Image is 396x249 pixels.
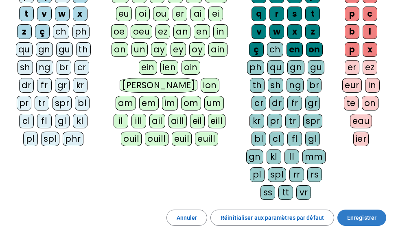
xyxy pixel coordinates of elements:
[221,213,324,223] span: Réinitialiser aux paramètres par défaut
[246,149,263,164] div: gn
[210,210,334,226] button: Réinitialiser aux paramètres par défaut
[363,42,377,57] div: x
[18,60,33,75] div: sh
[363,6,377,21] div: c
[72,24,90,39] div: ph
[55,114,70,128] div: gl
[116,6,132,21] div: eu
[347,213,376,223] span: Enregistrer
[208,42,228,57] div: ain
[149,114,165,128] div: ail
[112,42,128,57] div: on
[287,60,304,75] div: gn
[289,167,304,182] div: rr
[345,60,359,75] div: er
[36,60,53,75] div: ng
[17,24,32,39] div: z
[305,24,320,39] div: z
[303,114,323,128] div: spr
[278,185,293,200] div: tt
[249,114,264,128] div: kr
[285,114,300,128] div: tr
[181,96,201,110] div: om
[260,185,275,200] div: ss
[182,60,200,75] div: oin
[131,24,153,39] div: oeu
[194,24,210,39] div: en
[41,132,60,146] div: spl
[287,78,304,93] div: ng
[269,96,284,110] div: dr
[162,96,178,110] div: im
[155,24,170,39] div: ez
[363,60,377,75] div: ez
[173,6,187,21] div: er
[213,24,228,39] div: in
[353,132,369,146] div: ier
[75,96,90,110] div: bl
[308,60,324,75] div: gu
[53,96,72,110] div: spr
[53,24,69,39] div: ch
[249,42,264,57] div: ç
[287,42,303,57] div: en
[345,42,359,57] div: p
[36,42,53,57] div: gn
[16,42,33,57] div: qu
[121,132,142,146] div: ouil
[302,149,326,164] div: mm
[19,78,34,93] div: dr
[362,96,378,110] div: on
[269,24,284,39] div: w
[177,213,197,223] span: Annuler
[172,132,192,146] div: euil
[345,6,359,21] div: p
[131,42,148,57] div: un
[195,132,218,146] div: euill
[268,167,287,182] div: spl
[120,78,197,93] div: [PERSON_NAME]
[76,42,91,57] div: th
[363,24,377,39] div: l
[267,149,281,164] div: kl
[284,149,299,164] div: ll
[267,42,283,57] div: ch
[267,114,282,128] div: pr
[345,24,359,39] div: b
[344,96,359,110] div: te
[114,114,128,128] div: il
[252,132,266,146] div: bl
[74,60,89,75] div: cr
[287,6,302,21] div: s
[190,114,205,128] div: eil
[189,42,205,57] div: oy
[73,6,88,21] div: x
[139,96,159,110] div: em
[252,96,266,110] div: cr
[35,24,50,39] div: ç
[306,42,323,57] div: on
[171,42,186,57] div: ey
[57,60,71,75] div: br
[145,132,168,146] div: ouill
[365,78,380,93] div: in
[56,42,73,57] div: gu
[287,132,302,146] div: fl
[250,167,265,182] div: pl
[23,132,38,146] div: pl
[35,96,49,110] div: tr
[305,132,320,146] div: gl
[173,24,190,39] div: an
[55,78,70,93] div: gr
[17,96,31,110] div: pr
[252,6,266,21] div: q
[250,78,265,93] div: th
[153,6,169,21] div: ou
[111,24,127,39] div: oe
[63,132,83,146] div: phr
[267,60,284,75] div: qu
[305,6,320,21] div: t
[37,6,52,21] div: v
[204,96,224,110] div: um
[350,114,372,128] div: eau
